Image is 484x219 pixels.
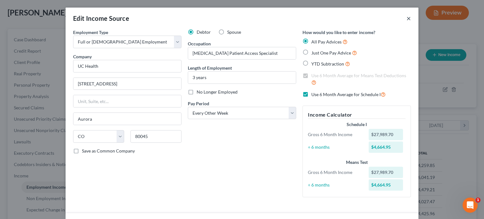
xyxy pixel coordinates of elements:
label: Length of Employment [188,65,232,71]
span: Use 6 Month Average for Means Test Deductions [311,73,406,78]
span: Employment Type [73,30,108,35]
span: Company [73,54,92,59]
input: -- [188,47,296,59]
div: Schedule I [308,121,406,128]
span: Just One Pay Advice [311,50,351,55]
input: ex: 2 years [188,72,296,84]
span: Spouse [227,29,241,35]
div: Means Test [308,159,406,165]
h5: Income Calculator [308,111,406,119]
span: YTD Subtraction [311,61,344,66]
div: Edit Income Source [73,14,129,23]
iframe: Intercom live chat [463,198,478,213]
input: Unit, Suite, etc... [73,95,181,107]
label: Occupation [188,40,211,47]
span: Use 6 Month Average for Schedule I [311,92,381,97]
span: Pay Period [188,101,209,106]
input: Enter city... [73,113,181,125]
span: All Pay Advices [311,39,342,44]
input: Search company by name... [73,60,181,72]
span: Save as Common Company [82,148,135,153]
div: Gross 6 Month Income [305,131,366,138]
div: $27,989.70 [369,167,403,178]
span: Debtor [197,29,211,35]
input: Enter address... [73,78,181,90]
div: $4,664.95 [369,179,403,191]
div: ÷ 6 months [305,144,366,150]
span: 1 [475,198,481,203]
button: × [406,14,411,22]
div: Gross 6 Month Income [305,169,366,176]
div: $4,664.95 [369,141,403,153]
div: ÷ 6 months [305,182,366,188]
span: No Longer Employed [197,89,238,95]
label: How would you like to enter income? [302,29,375,36]
div: $27,989.70 [369,129,403,140]
input: Enter zip... [130,130,181,143]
